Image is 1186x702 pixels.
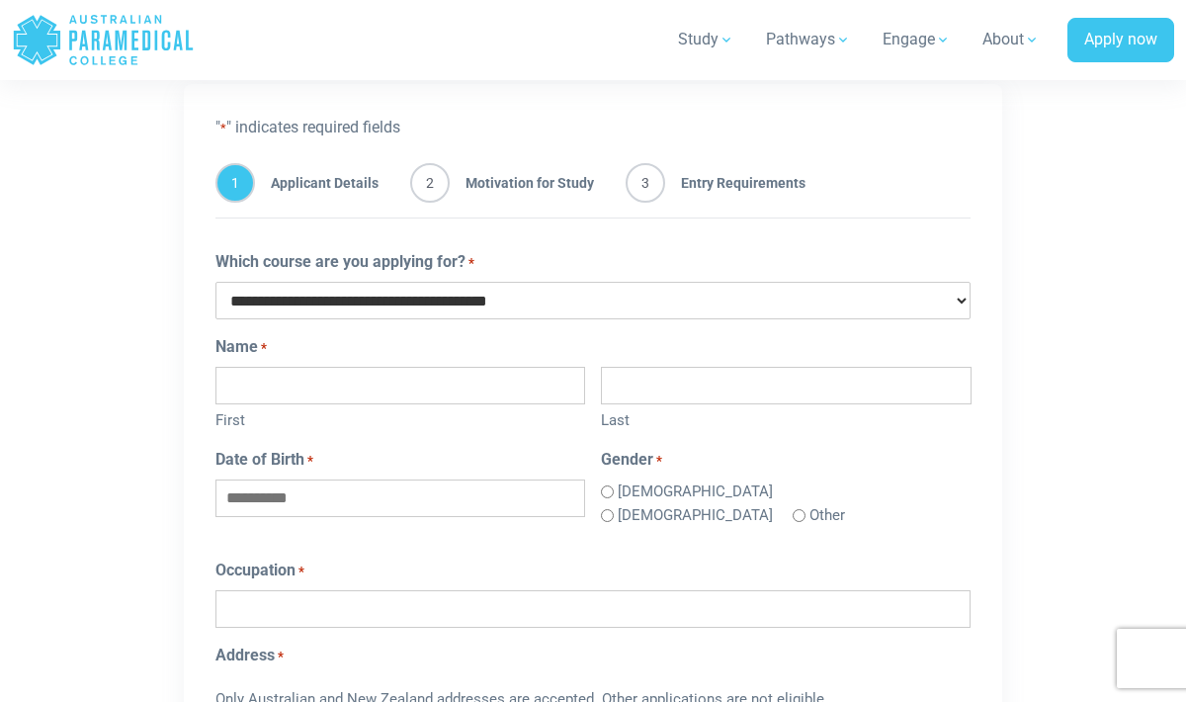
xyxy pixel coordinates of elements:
[215,644,972,667] legend: Address
[215,335,972,359] legend: Name
[450,163,594,203] span: Motivation for Study
[809,504,845,527] label: Other
[410,163,450,203] span: 2
[255,163,379,203] span: Applicant Details
[626,163,665,203] span: 3
[215,448,313,472] label: Date of Birth
[215,559,304,582] label: Occupation
[601,448,972,472] legend: Gender
[601,404,972,432] label: Last
[871,12,963,67] a: Engage
[618,481,773,503] label: [DEMOGRAPHIC_DATA]
[215,250,474,274] label: Which course are you applying for?
[215,404,586,432] label: First
[215,163,255,203] span: 1
[666,12,746,67] a: Study
[1067,18,1174,63] a: Apply now
[215,116,972,139] p: " " indicates required fields
[618,504,773,527] label: [DEMOGRAPHIC_DATA]
[665,163,805,203] span: Entry Requirements
[971,12,1052,67] a: About
[12,8,195,72] a: Australian Paramedical College
[754,12,863,67] a: Pathways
